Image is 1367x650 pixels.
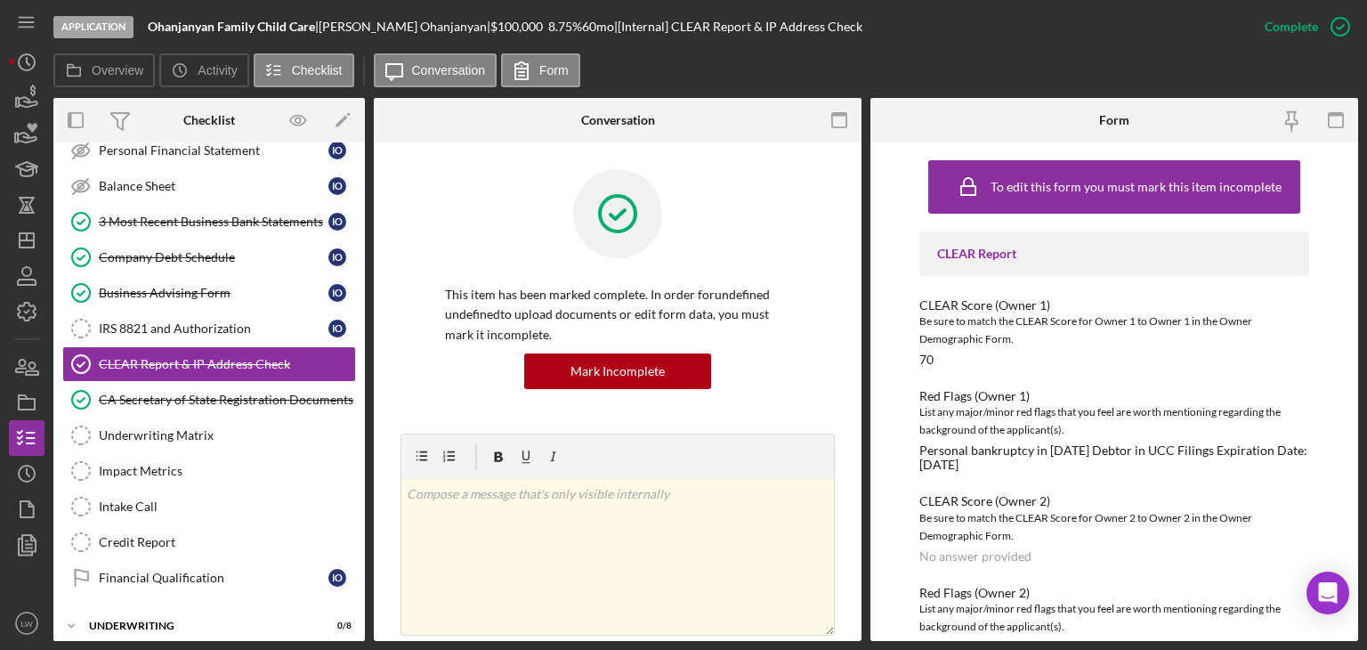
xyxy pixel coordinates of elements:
[99,571,328,585] div: Financial Qualification
[937,247,1291,261] div: CLEAR Report
[99,500,355,514] div: Intake Call
[490,19,543,34] span: $100,000
[62,524,356,560] a: Credit Report
[292,63,343,77] label: Checklist
[62,489,356,524] a: Intake Call
[20,619,34,629] text: LW
[919,586,1309,600] div: Red Flags (Owner 2)
[89,621,307,631] div: Underwriting
[62,275,356,311] a: Business Advising FormIO
[62,133,356,168] a: Personal Financial StatementIO
[99,357,355,371] div: CLEAR Report & IP Address Check
[581,113,655,127] div: Conversation
[539,63,569,77] label: Form
[99,143,328,158] div: Personal Financial Statement
[62,453,356,489] a: Impact Metrics
[919,353,934,367] div: 70
[548,20,582,34] div: 8.75 %
[991,180,1282,194] div: To edit this form you must mark this item incomplete
[62,204,356,240] a: 3 Most Recent Business Bank StatementsIO
[524,353,711,389] button: Mark Incomplete
[1099,113,1129,127] div: Form
[328,248,346,266] div: I O
[374,53,497,87] button: Conversation
[501,53,580,87] button: Form
[99,321,328,336] div: IRS 8821 and Authorization
[328,213,346,231] div: I O
[328,569,346,587] div: I O
[99,179,328,193] div: Balance Sheet
[99,464,355,478] div: Impact Metrics
[445,285,790,345] p: This item has been marked complete. In order for undefined undefined to upload documents or edit ...
[582,20,614,34] div: 60 mo
[159,53,248,87] button: Activity
[1306,572,1349,614] div: Open Intercom Messenger
[53,53,155,87] button: Overview
[919,443,1309,472] div: Personal bankruptcy in [DATE] Debtor in UCC Filings Expiration Date: [DATE]
[320,621,352,631] div: 0 / 8
[919,403,1309,439] div: List any major/minor red flags that you feel are worth mentioning regarding the background of the...
[62,346,356,382] a: CLEAR Report & IP Address Check
[412,63,486,77] label: Conversation
[62,382,356,418] a: CA Secretary of State Registration Documents
[99,286,328,300] div: Business Advising Form
[919,549,1031,564] div: No answer provided
[99,215,328,229] div: 3 Most Recent Business Bank Statements
[99,250,328,264] div: Company Debt Schedule
[919,298,1309,313] div: CLEAR Score (Owner 1)
[614,20,862,34] div: | [Internal] CLEAR Report & IP Address Check
[62,168,356,204] a: Balance SheetIO
[62,418,356,453] a: Underwriting Matrix
[62,240,356,275] a: Company Debt ScheduleIO
[148,20,319,34] div: |
[919,600,1309,636] div: List any major/minor red flags that you feel are worth mentioning regarding the background of the...
[62,560,356,596] a: Financial QualificationIO
[148,19,315,34] b: Ohanjanyan Family Child Care
[1247,9,1358,45] button: Complete
[570,353,665,389] div: Mark Incomplete
[328,142,346,159] div: I O
[1265,9,1318,45] div: Complete
[53,16,133,38] div: Application
[92,63,143,77] label: Overview
[183,113,235,127] div: Checklist
[919,494,1309,508] div: CLEAR Score (Owner 2)
[99,428,355,443] div: Underwriting Matrix
[99,535,355,549] div: Credit Report
[254,53,354,87] button: Checklist
[9,605,44,641] button: LW
[62,311,356,346] a: IRS 8821 and AuthorizationIO
[328,284,346,302] div: I O
[328,320,346,337] div: I O
[919,313,1309,348] div: Be sure to match the CLEAR Score for Owner 1 to Owner 1 in the Owner Demographic Form.
[919,389,1309,403] div: Red Flags (Owner 1)
[328,177,346,195] div: I O
[198,63,237,77] label: Activity
[319,20,490,34] div: [PERSON_NAME] Ohanjanyan |
[919,509,1309,545] div: Be sure to match the CLEAR Score for Owner 2 to Owner 2 in the Owner Demographic Form.
[99,393,355,407] div: CA Secretary of State Registration Documents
